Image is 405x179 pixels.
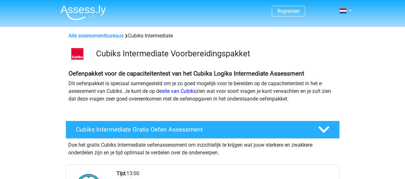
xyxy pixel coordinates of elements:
a: Alle assessmentbureaus [69,33,124,39]
b: Oefenpakket voor de capaciteitentest van het Cubiks Logiks Intermediate Assessment [69,70,304,77]
div: Doe het gratis Cubiks Intermediate oefenassessment om inzichtelijk te krijgen wat jouw sterkere e... [66,139,340,157]
p: Dit oefenpakket is speciaal samengesteld om je zo goed mogelijk voor te bereiden op de capaciteit... [69,80,337,103]
a: site van Cubiks [162,88,196,94]
b: Tijd: [117,170,126,176]
img: logo-cubiks-300x193.png [66,47,89,62]
div: Cubiks Intermediate [66,32,339,40]
a: Cubiks Intermediate Gratis Oefen Assessment [63,121,342,139]
h4: Cubiks Intermediate Gratis Oefen Assessment [76,126,308,133]
h3: Cubiks Intermediate Voorbereidingspakket [96,49,335,59]
a: Registreer [277,8,300,14]
img: Assessly [61,5,106,20]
